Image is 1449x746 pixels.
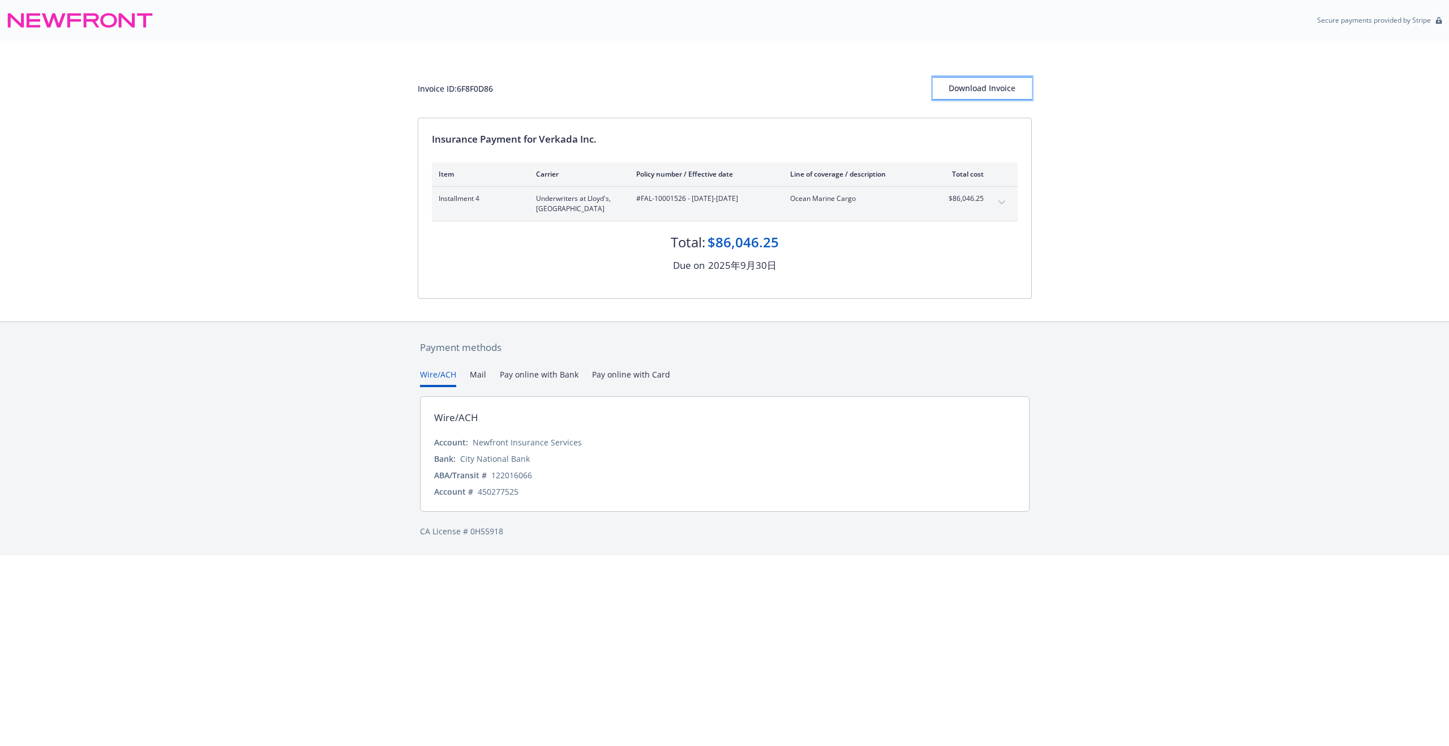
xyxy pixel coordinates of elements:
[536,194,618,214] span: Underwriters at Lloyd's, [GEOGRAPHIC_DATA]
[434,453,456,465] div: Bank:
[941,169,984,179] div: Total cost
[790,194,923,204] span: Ocean Marine Cargo
[470,368,486,387] button: Mail
[671,233,705,252] div: Total:
[636,169,772,179] div: Policy number / Effective date
[941,194,984,204] span: $86,046.25
[592,368,670,387] button: Pay online with Card
[933,77,1032,100] button: Download Invoice
[434,410,478,425] div: Wire/ACH
[1317,15,1431,25] p: Secure payments provided by Stripe
[636,194,772,204] span: #FAL-10001526 - [DATE]-[DATE]
[708,258,777,273] div: 2025年9月30日
[536,169,618,179] div: Carrier
[434,486,473,498] div: Account #
[439,194,518,204] span: Installment 4
[418,83,493,95] div: Invoice ID: 6F8F0D86
[790,169,923,179] div: Line of coverage / description
[432,187,1018,221] div: Installment 4Underwriters at Lloyd's, [GEOGRAPHIC_DATA]#FAL-10001526 - [DATE]-[DATE]Ocean Marine ...
[491,469,532,481] div: 122016066
[478,486,518,498] div: 450277525
[420,340,1030,355] div: Payment methods
[439,169,518,179] div: Item
[460,453,530,465] div: City National Bank
[432,132,1018,147] div: Insurance Payment for Verkada Inc.
[708,233,779,252] div: $86,046.25
[420,368,456,387] button: Wire/ACH
[434,436,468,448] div: Account:
[434,469,487,481] div: ABA/Transit #
[420,525,1030,537] div: CA License # 0H55918
[673,258,705,273] div: Due on
[473,436,582,448] div: Newfront Insurance Services
[993,194,1011,212] button: expand content
[500,368,578,387] button: Pay online with Bank
[933,78,1032,99] div: Download Invoice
